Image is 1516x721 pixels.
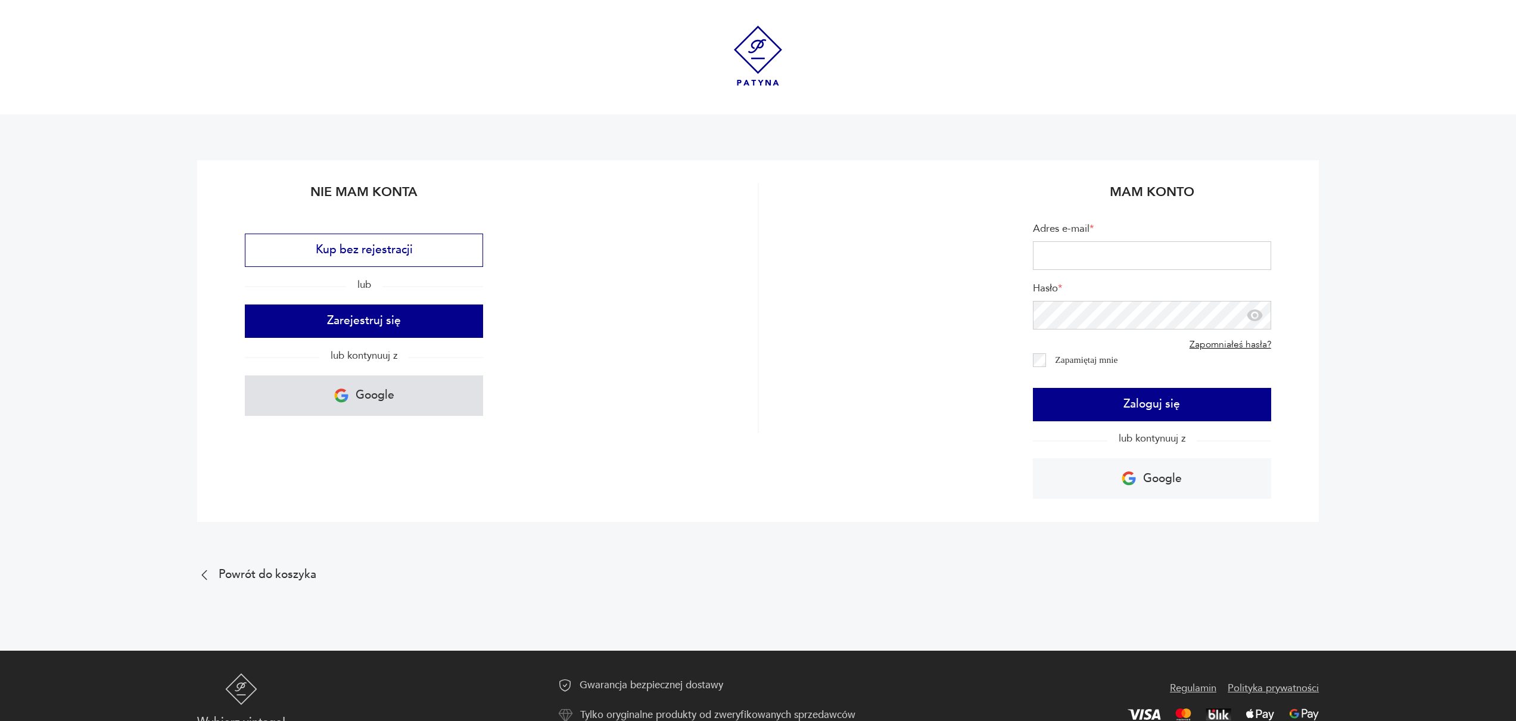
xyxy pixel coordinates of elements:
label: Adres e-mail [1033,222,1271,241]
a: Zapomniałeś hasła? [1190,339,1271,350]
h2: Mam konto [1033,183,1271,211]
img: Ikona Google [334,389,348,403]
p: Google [356,384,394,406]
p: Powrót do koszyka [219,570,316,580]
p: Google [1143,468,1182,490]
label: Hasło [1033,282,1271,301]
button: Zarejestruj się [245,304,483,338]
img: Patyna - sklep z meblami i dekoracjami vintage [728,26,788,86]
a: Google [1033,458,1271,499]
img: Google Pay [1289,708,1319,720]
span: lub kontynuuj z [1107,431,1197,445]
a: Polityka prywatności [1228,680,1319,697]
img: Patyna - sklep z meblami i dekoracjami vintage [225,673,257,705]
img: Visa [1128,709,1161,720]
a: Google [245,375,483,416]
img: Ikona gwarancji [558,678,572,692]
span: lub kontynuuj z [319,349,409,362]
label: Zapamiętaj mnie [1055,355,1117,365]
img: BLIK [1206,708,1231,720]
button: Zaloguj się [1033,388,1271,421]
a: Powrót do koszyka [197,568,1319,582]
p: Gwarancja bezpiecznej dostawy [580,678,723,693]
img: Apple Pay [1246,708,1275,720]
span: lub [346,278,382,291]
h2: Nie mam konta [245,183,483,211]
a: Regulamin [1170,680,1216,697]
button: Kup bez rejestracji [245,234,483,267]
img: Mastercard [1175,708,1191,720]
img: Ikona Google [1122,471,1136,486]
